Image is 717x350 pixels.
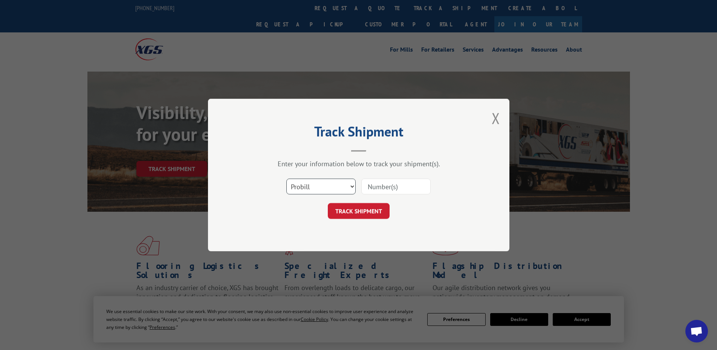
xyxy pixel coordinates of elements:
h2: Track Shipment [246,126,472,141]
input: Number(s) [361,179,431,194]
button: Close modal [492,108,500,128]
div: Open chat [685,320,708,342]
button: TRACK SHIPMENT [328,203,390,219]
div: Enter your information below to track your shipment(s). [246,159,472,168]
